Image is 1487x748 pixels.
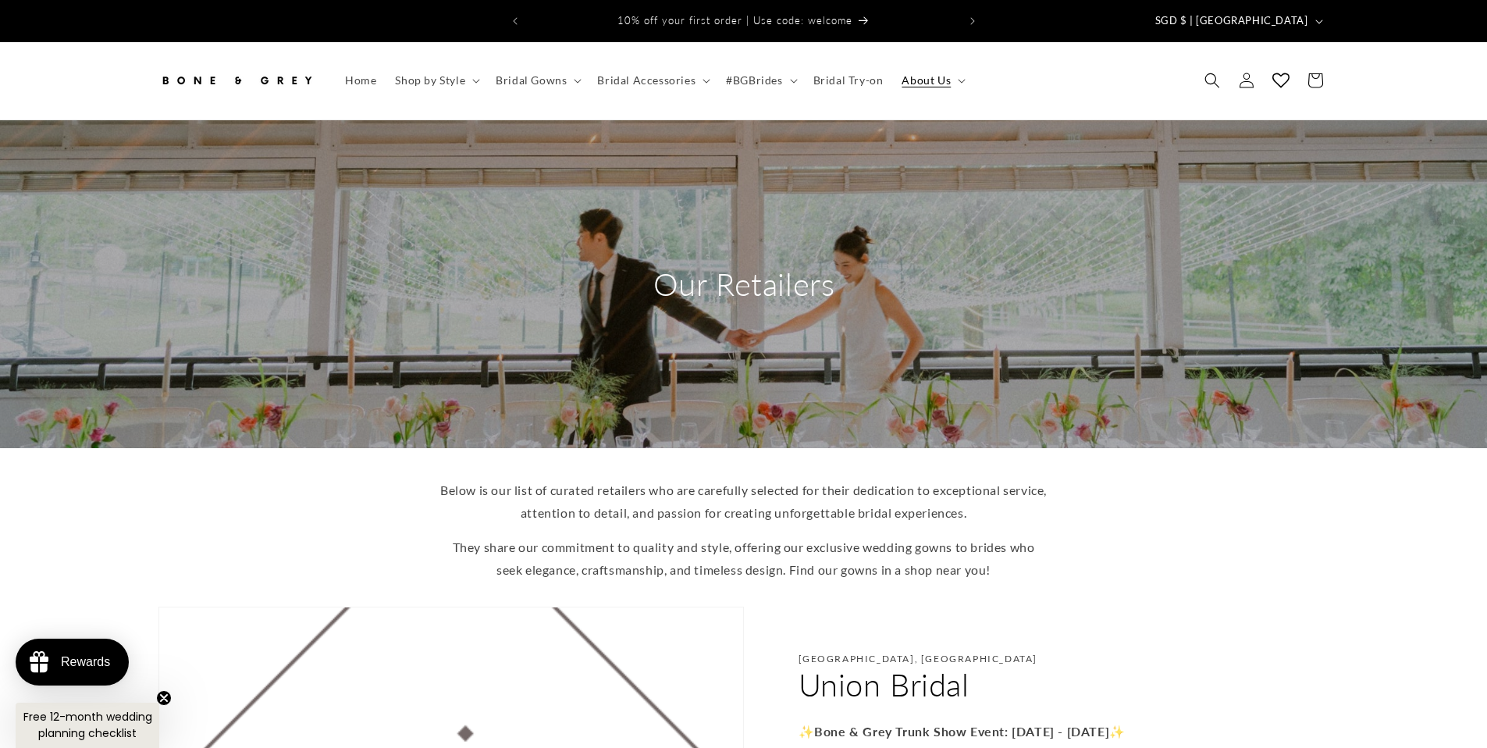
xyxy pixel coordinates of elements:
img: Bone and Grey Bridal [158,63,315,98]
button: SGD $ | [GEOGRAPHIC_DATA] [1146,6,1329,36]
span: Bridal Gowns [496,73,567,87]
summary: #BGBrides [717,64,803,97]
div: Rewards [61,655,110,669]
a: Bridal Try-on [804,64,893,97]
h2: Our Retailers [596,264,892,305]
button: Close teaser [156,690,172,706]
a: Home [336,64,386,97]
summary: About Us [892,64,972,97]
p: [GEOGRAPHIC_DATA], [GEOGRAPHIC_DATA] [799,654,1038,664]
button: Previous announcement [498,6,532,36]
span: Free 12-month wedding planning checklist [23,709,152,741]
p: ✨ ✨ [799,721,1126,743]
span: Bridal Accessories [597,73,695,87]
div: Free 12-month wedding planning checklistClose teaser [16,703,159,748]
span: #BGBrides [726,73,782,87]
span: 10% off your first order | Use code: welcome [617,14,852,27]
span: Home [345,73,376,87]
strong: Bone & Grey Trunk Show Event: [DATE] - [DATE] [814,724,1109,739]
span: About Us [902,73,951,87]
button: Next announcement [955,6,990,36]
summary: Search [1195,63,1229,98]
summary: Bridal Accessories [588,64,717,97]
a: Bone and Grey Bridal [152,58,320,104]
p: They share our commitment to quality and style, offering our exclusive wedding gowns to brides wh... [439,536,1048,582]
p: Below is our list of curated retailers who are carefully selected for their dedication to excepti... [439,479,1048,525]
h2: Union Bridal [799,664,969,705]
summary: Shop by Style [386,64,486,97]
summary: Bridal Gowns [486,64,588,97]
span: Shop by Style [395,73,465,87]
span: SGD $ | [GEOGRAPHIC_DATA] [1155,13,1308,29]
span: Bridal Try-on [813,73,884,87]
